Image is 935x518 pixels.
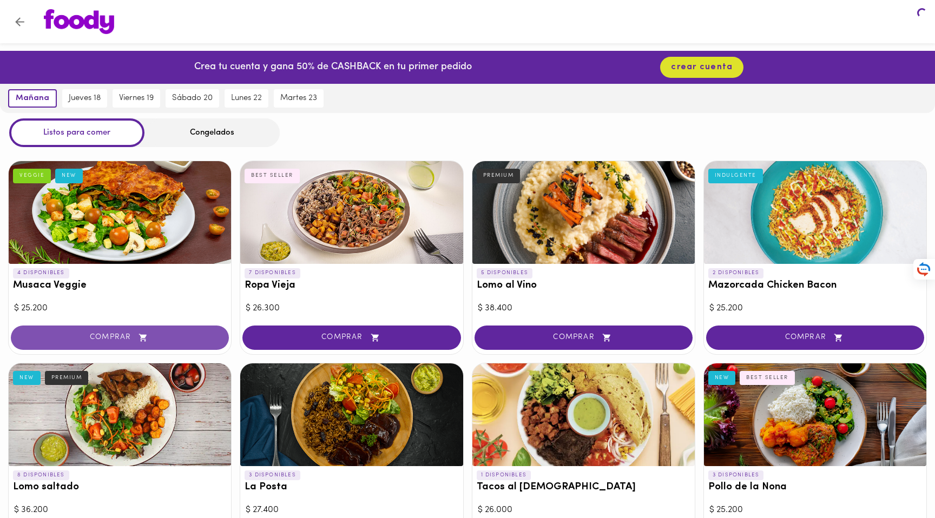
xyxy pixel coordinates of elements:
[472,363,695,466] div: Tacos al Pastor
[225,89,268,108] button: lunes 22
[708,268,764,278] p: 2 DISPONIBLES
[24,333,215,342] span: COMPRAR
[245,169,300,183] div: BEST SELLER
[14,504,226,516] div: $ 36.200
[13,371,41,385] div: NEW
[16,94,49,103] span: mañana
[488,333,679,342] span: COMPRAR
[113,89,160,108] button: viernes 19
[720,333,911,342] span: COMPRAR
[6,9,33,35] button: Volver
[478,302,689,315] div: $ 38.400
[62,89,107,108] button: jueves 18
[477,268,533,278] p: 5 DISPONIBLES
[231,94,262,103] span: lunes 22
[45,371,89,385] div: PREMIUM
[13,470,69,480] p: 8 DISPONIBLES
[472,161,695,264] div: Lomo al Vino
[708,169,763,183] div: INDULGENTE
[477,482,690,493] h3: Tacos al [DEMOGRAPHIC_DATA]
[246,504,457,516] div: $ 27.400
[246,302,457,315] div: $ 26.300
[240,161,463,264] div: Ropa Vieja
[708,371,736,385] div: NEW
[256,333,447,342] span: COMPRAR
[55,169,83,183] div: NEW
[708,280,922,291] h3: Mazorcada Chicken Bacon
[69,94,101,103] span: jueves 18
[119,94,154,103] span: viernes 19
[245,268,300,278] p: 7 DISPONIBLES
[166,89,219,108] button: sábado 20
[477,280,690,291] h3: Lomo al Vino
[11,326,229,350] button: COMPRAR
[9,118,144,147] div: Listos para comer
[704,161,926,264] div: Mazorcada Chicken Bacon
[44,9,114,34] img: logo.png
[8,89,57,108] button: mañana
[240,363,463,466] div: La Posta
[708,482,922,493] h3: Pollo de la Nona
[245,470,300,480] p: 3 DISPONIBLES
[13,482,227,493] h3: Lomo saltado
[475,326,693,350] button: COMPRAR
[477,470,531,480] p: 1 DISPONIBLES
[872,455,924,507] iframe: Messagebird Livechat Widget
[13,268,69,278] p: 4 DISPONIBLES
[660,57,743,78] button: crear cuenta
[9,161,231,264] div: Musaca Veggie
[740,371,795,385] div: BEST SELLER
[9,363,231,466] div: Lomo saltado
[172,94,213,103] span: sábado 20
[194,61,472,75] p: Crea tu cuenta y gana 50% de CASHBACK en tu primer pedido
[706,326,924,350] button: COMPRAR
[478,504,689,516] div: $ 26.000
[280,94,317,103] span: martes 23
[14,302,226,315] div: $ 25.200
[274,89,324,108] button: martes 23
[13,169,51,183] div: VEGGIE
[245,482,458,493] h3: La Posta
[704,363,926,466] div: Pollo de la Nona
[671,62,733,72] span: crear cuenta
[709,302,921,315] div: $ 25.200
[477,169,521,183] div: PREMIUM
[242,326,460,350] button: COMPRAR
[144,118,280,147] div: Congelados
[708,470,764,480] p: 3 DISPONIBLES
[245,280,458,291] h3: Ropa Vieja
[13,280,227,291] h3: Musaca Veggie
[709,504,921,516] div: $ 25.200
